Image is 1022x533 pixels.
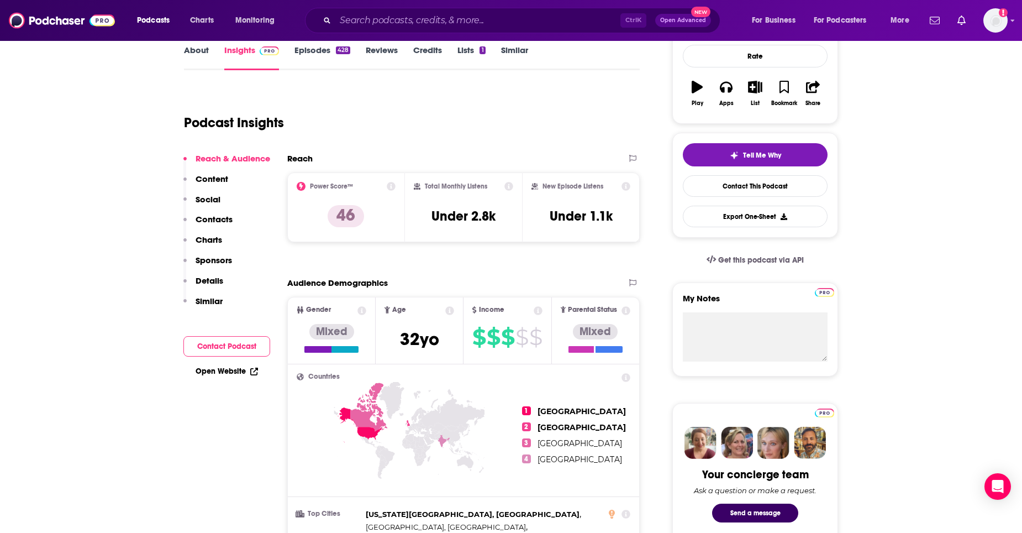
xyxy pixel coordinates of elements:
span: Parental Status [568,306,617,313]
button: Bookmark [770,74,798,113]
p: Contacts [196,214,233,224]
button: Contacts [183,214,233,234]
span: Monitoring [235,13,275,28]
h2: Power Score™ [310,182,353,190]
span: 1 [522,406,531,415]
a: InsightsPodchaser Pro [224,45,279,70]
button: open menu [807,12,883,29]
span: $ [529,328,542,346]
button: Show profile menu [983,8,1008,33]
span: Countries [308,373,340,380]
span: [GEOGRAPHIC_DATA] [538,438,622,448]
h1: Podcast Insights [184,114,284,131]
img: Podchaser - Follow, Share and Rate Podcasts [9,10,115,31]
button: Export One-Sheet [683,206,828,227]
span: Logged in as aoifemcg [983,8,1008,33]
button: Apps [712,74,740,113]
button: open menu [883,12,923,29]
button: List [741,74,770,113]
p: Details [196,275,223,286]
p: Social [196,194,220,205]
img: Podchaser Pro [815,409,834,417]
p: Charts [196,234,222,245]
span: 3 [522,438,531,447]
button: Share [799,74,828,113]
div: 1 [480,46,485,54]
button: open menu [228,12,289,29]
span: $ [515,328,528,346]
button: Play [683,74,712,113]
span: 2 [522,422,531,431]
button: Contact Podcast [183,336,270,357]
a: Contact This Podcast [683,175,828,197]
div: Bookmark [771,100,797,107]
img: Jon Profile [794,427,826,459]
img: Barbara Profile [721,427,753,459]
img: Podchaser Pro [260,46,279,55]
h2: Total Monthly Listens [425,182,487,190]
h3: Under 2.8k [431,208,496,224]
input: Search podcasts, credits, & more... [335,12,620,29]
h3: Top Cities [297,510,361,518]
span: Tell Me Why [743,151,781,160]
span: [US_STATE][GEOGRAPHIC_DATA], [GEOGRAPHIC_DATA] [366,510,580,519]
div: Ask a question or make a request. [694,486,816,495]
button: Sponsors [183,255,232,275]
button: open menu [744,12,809,29]
p: Content [196,174,228,184]
span: Age [392,306,406,313]
span: 4 [522,454,531,463]
div: Rate [683,45,828,67]
img: User Profile [983,8,1008,33]
a: Similar [501,45,528,70]
a: Reviews [366,45,398,70]
h2: New Episode Listens [542,182,603,190]
div: Your concierge team [702,468,809,482]
img: Sydney Profile [684,427,717,459]
span: [GEOGRAPHIC_DATA] [538,422,626,432]
span: For Podcasters [814,13,867,28]
div: Mixed [573,324,618,339]
a: About [184,45,209,70]
span: [GEOGRAPHIC_DATA], [GEOGRAPHIC_DATA] [366,522,526,531]
a: Show notifications dropdown [925,11,944,30]
a: Open Website [196,367,258,376]
div: Search podcasts, credits, & more... [315,8,731,33]
button: Charts [183,234,222,255]
a: Lists1 [457,45,485,70]
a: Charts [183,12,220,29]
a: Show notifications dropdown [953,11,970,30]
button: Similar [183,296,223,316]
div: 428 [336,46,350,54]
span: $ [472,328,486,346]
div: Apps [719,100,734,107]
span: Open Advanced [660,18,706,23]
span: , [366,508,581,521]
div: List [751,100,760,107]
img: Podchaser Pro [815,288,834,297]
span: [GEOGRAPHIC_DATA] [538,454,622,464]
h2: Audience Demographics [287,278,388,288]
p: Similar [196,296,223,306]
div: Mixed [309,324,354,339]
a: Credits [413,45,442,70]
button: Social [183,194,220,215]
svg: Add a profile image [999,8,1008,17]
a: Pro website [815,407,834,417]
span: Charts [190,13,214,28]
a: Pro website [815,286,834,297]
span: More [891,13,909,28]
span: For Business [752,13,796,28]
label: My Notes [683,293,828,312]
span: Gender [306,306,331,313]
img: tell me why sparkle [730,151,739,160]
button: open menu [129,12,184,29]
span: [GEOGRAPHIC_DATA] [538,406,626,416]
button: Open AdvancedNew [655,14,711,27]
a: Episodes428 [294,45,350,70]
span: $ [501,328,514,346]
div: Play [692,100,703,107]
span: New [691,7,711,17]
span: Podcasts [137,13,170,28]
